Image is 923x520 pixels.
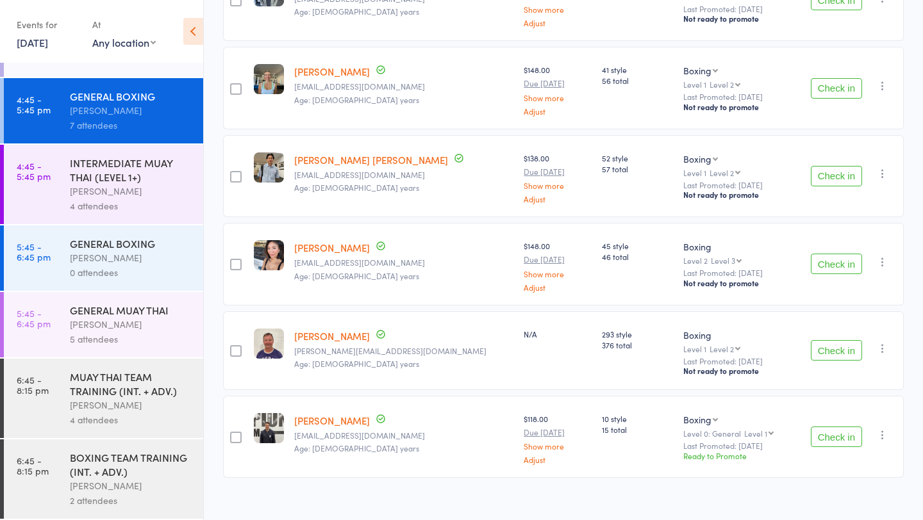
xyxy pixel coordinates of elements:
div: $148.00 [524,64,591,115]
time: 4:45 - 5:45 pm [17,161,51,181]
div: $138.00 [524,152,591,203]
div: Level 2 [710,345,734,353]
small: Last Promoted: [DATE] [683,92,787,101]
div: Any location [92,35,156,49]
div: BOXING TEAM TRAINING (INT. + ADV.) [70,450,192,478]
button: Check in [811,78,862,99]
div: At [92,14,156,35]
a: [PERSON_NAME] [294,65,370,78]
small: boxygeee@gmail.com [294,431,514,440]
img: image1649407415.png [254,329,284,359]
div: GENERAL BOXING [70,236,192,250]
small: Due [DATE] [524,428,591,437]
div: Level 2 [710,168,734,177]
div: Boxing [683,413,711,426]
div: $148.00 [524,240,591,291]
div: MUAY THAI TEAM TRAINING (INT. + ADV.) [70,370,192,398]
div: [PERSON_NAME] [70,250,192,265]
button: Check in [811,254,862,274]
div: Not ready to promote [683,190,787,200]
span: Age: [DEMOGRAPHIC_DATA] years [294,182,419,193]
div: Level 1 [683,80,787,88]
small: joelpabalate99@gmail.com [294,170,514,179]
div: Not ready to promote [683,13,787,24]
div: [PERSON_NAME] [70,317,192,332]
a: [PERSON_NAME] [PERSON_NAME] [294,153,448,167]
span: Age: [DEMOGRAPHIC_DATA] years [294,270,419,281]
a: [PERSON_NAME] [294,329,370,343]
small: Last Promoted: [DATE] [683,4,787,13]
div: [PERSON_NAME] [70,478,192,493]
img: image1736982145.png [254,64,284,94]
span: 56 total [602,75,673,86]
span: Age: [DEMOGRAPHIC_DATA] years [294,94,419,105]
img: image1740385944.png [254,152,284,183]
div: 0 attendees [70,265,192,280]
a: Adjust [524,455,591,464]
a: 4:45 -5:45 pmINTERMEDIATE MUAY THAI (LEVEL 1+)[PERSON_NAME]4 attendees [4,145,203,224]
div: $118.00 [524,413,591,464]
a: 6:45 -8:15 pmBOXING TEAM TRAINING (INT. + ADV.)[PERSON_NAME]2 attendees [4,439,203,519]
div: Boxing [683,329,787,341]
span: 41 style [602,64,673,75]
small: Last Promoted: [DATE] [683,268,787,277]
div: Boxing [683,64,711,77]
div: 4 attendees [70,412,192,427]
div: N/A [524,329,591,339]
a: Adjust [524,19,591,27]
button: Check in [811,340,862,361]
div: Not ready to promote [683,278,787,288]
span: Age: [DEMOGRAPHIC_DATA] years [294,6,419,17]
div: GENERAL BOXING [70,89,192,103]
small: Last Promoted: [DATE] [683,357,787,366]
div: Level 0: General [683,429,787,437]
span: 57 total [602,163,673,174]
a: Adjust [524,283,591,291]
div: GENERAL MUAY THAI [70,303,192,317]
a: 4:45 -5:45 pmGENERAL BOXING[PERSON_NAME]7 attendees [4,78,203,143]
span: 46 total [602,251,673,262]
time: 5:45 - 6:45 pm [17,241,51,262]
a: Show more [524,5,591,13]
div: [PERSON_NAME] [70,184,192,199]
a: Adjust [524,195,591,203]
small: Due [DATE] [524,167,591,176]
span: 15 total [602,424,673,435]
small: Jill_bak@yahoo.com [294,258,514,267]
div: 7 attendees [70,118,192,133]
div: 5 attendees [70,332,192,346]
small: Due [DATE] [524,79,591,88]
a: 5:45 -6:45 pmGENERAL BOXING[PERSON_NAME]0 attendees [4,225,203,291]
time: 6:45 - 8:15 pm [17,455,49,476]
a: Show more [524,93,591,102]
button: Check in [811,166,862,186]
div: Level 1 [683,168,787,177]
span: 45 style [602,240,673,251]
img: image1668553395.png [254,240,284,270]
small: Due [DATE] [524,255,591,264]
span: 10 style [602,413,673,424]
a: Adjust [524,107,591,115]
div: Not ready to promote [683,366,787,376]
div: [PERSON_NAME] [70,103,192,118]
small: dave@allstarshowstoppers.com [294,346,514,355]
span: 52 style [602,152,673,163]
span: 293 style [602,329,673,339]
div: [PERSON_NAME] [70,398,192,412]
div: Level 1 [744,429,767,437]
div: Boxing [683,240,787,253]
a: Show more [524,442,591,450]
button: Check in [811,427,862,447]
time: 6:45 - 8:15 pm [17,375,49,395]
img: image1750233691.png [254,413,284,443]
a: 6:45 -8:15 pmMUAY THAI TEAM TRAINING (INT. + ADV.)[PERSON_NAME]4 attendees [4,359,203,438]
div: Ready to Promote [683,450,787,461]
a: [PERSON_NAME] [294,414,370,427]
time: 4:45 - 5:45 pm [17,94,51,115]
a: 5:45 -6:45 pmGENERAL MUAY THAI[PERSON_NAME]5 attendees [4,292,203,357]
div: 4 attendees [70,199,192,213]
div: 2 attendees [70,493,192,508]
a: Show more [524,181,591,190]
small: Last Promoted: [DATE] [683,181,787,190]
div: Boxing [683,152,711,165]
